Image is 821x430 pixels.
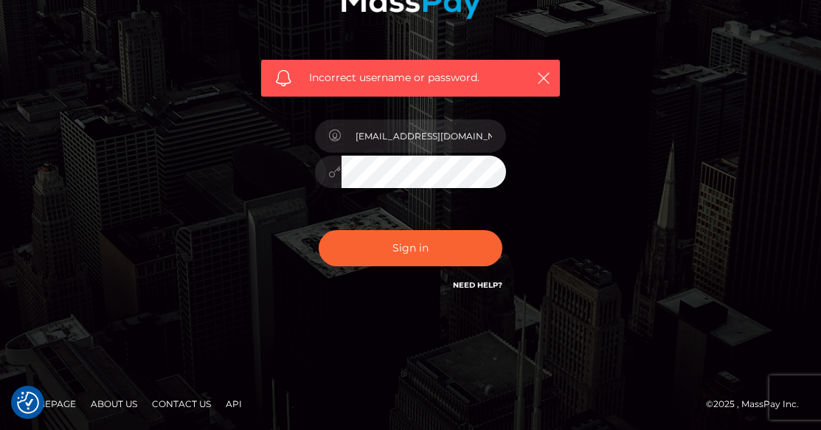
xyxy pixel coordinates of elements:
a: About Us [85,392,143,415]
div: © 2025 , MassPay Inc. [706,396,810,412]
a: Homepage [16,392,82,415]
button: Consent Preferences [17,392,39,414]
img: Revisit consent button [17,392,39,414]
a: Contact Us [146,392,217,415]
span: Incorrect username or password. [309,70,519,86]
button: Sign in [319,230,503,266]
input: Username... [342,119,507,153]
a: Need Help? [453,280,502,290]
a: API [220,392,248,415]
